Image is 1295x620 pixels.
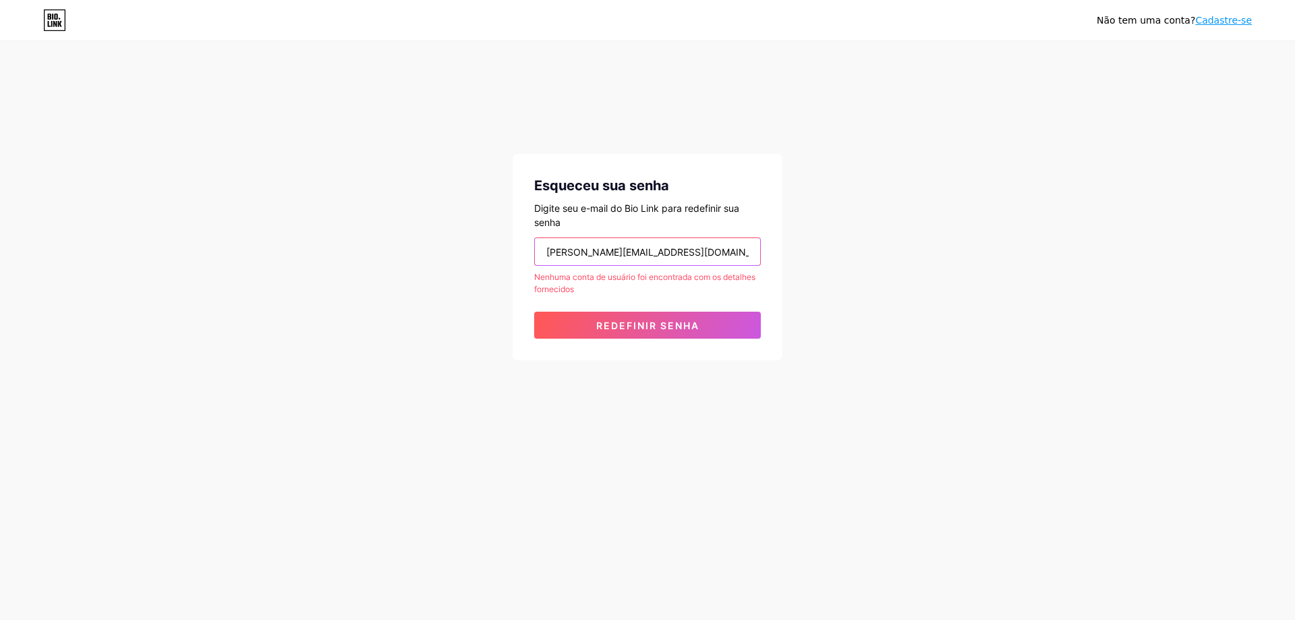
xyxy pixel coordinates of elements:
[535,238,760,265] input: E-mail
[1195,15,1252,26] a: Cadastre-se
[596,320,699,331] font: Redefinir senha
[534,202,739,228] font: Digite seu e-mail do Bio Link para redefinir sua senha
[534,272,755,294] font: Nenhuma conta de usuário foi encontrada com os detalhes fornecidos
[1097,15,1195,26] font: Não tem uma conta?
[534,177,669,194] font: Esqueceu sua senha
[534,312,761,339] button: Redefinir senha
